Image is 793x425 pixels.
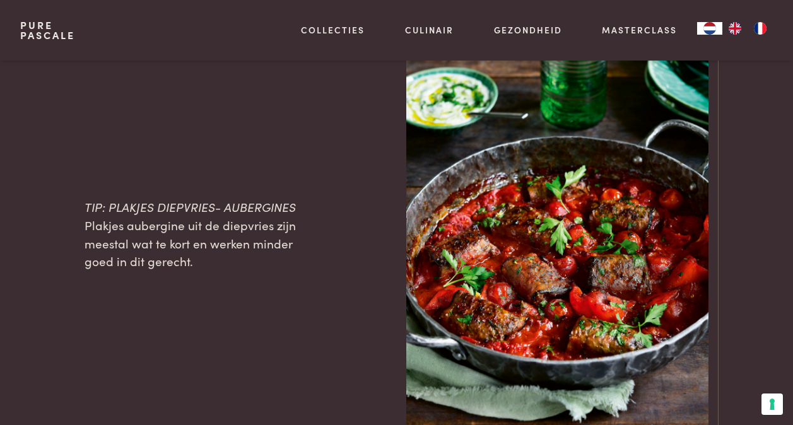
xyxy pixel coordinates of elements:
[697,22,722,35] a: NL
[697,22,722,35] div: Language
[494,23,562,37] a: Gezondheid
[602,23,677,37] a: Masterclass
[697,22,773,35] aside: Language selected: Nederlands
[85,198,296,215] span: TIP: PLAKJES DIEPVRIES- AUBERGINES
[405,23,454,37] a: Culinair
[301,23,365,37] a: Collecties
[761,393,783,415] button: Uw voorkeuren voor toestemming voor trackingtechnologieën
[20,20,75,40] a: PurePascale
[722,22,748,35] a: EN
[748,22,773,35] a: FR
[85,216,296,269] span: Plakjes aubergine uit de diepvries zijn meestal wat te kort en werken minder goed in dit gerecht.
[722,22,773,35] ul: Language list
